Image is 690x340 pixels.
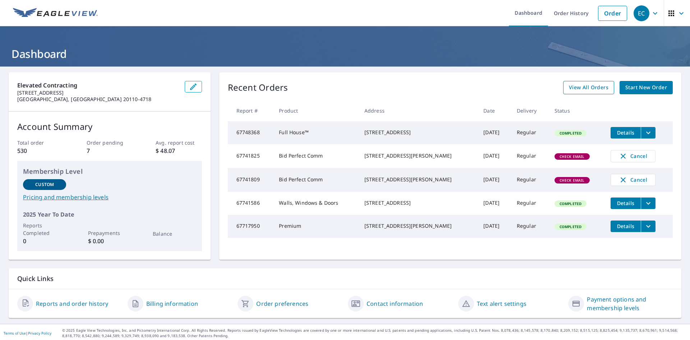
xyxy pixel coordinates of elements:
[478,168,511,192] td: [DATE]
[563,81,614,94] a: View All Orders
[625,83,667,92] span: Start New Order
[23,167,196,176] p: Membership Level
[87,146,133,155] p: 7
[9,46,681,61] h1: Dashboard
[364,129,472,136] div: [STREET_ADDRESS]
[364,176,472,183] div: [STREET_ADDRESS][PERSON_NAME]
[511,192,549,215] td: Regular
[88,237,131,245] p: $ 0.00
[641,198,655,209] button: filesDropdownBtn-67741586
[36,299,108,308] a: Reports and order history
[23,237,66,245] p: 0
[359,100,478,121] th: Address
[23,193,196,201] a: Pricing and membership levels
[641,127,655,139] button: filesDropdownBtn-67748368
[615,223,636,230] span: Details
[4,331,26,336] a: Terms of Use
[13,8,98,19] img: EV Logo
[641,221,655,232] button: filesDropdownBtn-67717950
[511,100,549,121] th: Delivery
[273,144,359,168] td: Bid Perfect Comm
[273,192,359,215] td: Walls, Windows & Doors
[228,100,273,121] th: Report #
[35,181,54,188] p: Custom
[478,121,511,144] td: [DATE]
[228,192,273,215] td: 67741586
[478,144,511,168] td: [DATE]
[511,121,549,144] td: Regular
[228,81,288,94] p: Recent Orders
[477,299,526,308] a: Text alert settings
[478,100,511,121] th: Date
[17,274,673,283] p: Quick Links
[88,229,131,237] p: Prepayments
[511,168,549,192] td: Regular
[228,121,273,144] td: 67748368
[17,81,179,90] p: Elevated Contracting
[153,230,196,237] p: Balance
[17,90,179,96] p: [STREET_ADDRESS]
[228,144,273,168] td: 67741825
[367,299,423,308] a: Contact information
[618,176,648,184] span: Cancel
[273,100,359,121] th: Product
[273,215,359,238] td: Premium
[478,215,511,238] td: [DATE]
[555,178,589,183] span: Check Email
[511,144,549,168] td: Regular
[618,152,648,160] span: Cancel
[611,150,655,162] button: Cancel
[511,215,549,238] td: Regular
[555,201,586,206] span: Completed
[555,131,586,136] span: Completed
[478,192,511,215] td: [DATE]
[228,215,273,238] td: 67717950
[549,100,605,121] th: Status
[620,81,673,94] a: Start New Order
[62,328,686,339] p: © 2025 Eagle View Technologies, Inc. and Pictometry International Corp. All Rights Reserved. Repo...
[615,200,636,207] span: Details
[156,139,202,146] p: Avg. report cost
[634,5,649,21] div: EC
[17,96,179,103] p: [GEOGRAPHIC_DATA], [GEOGRAPHIC_DATA] 20110-4718
[228,168,273,192] td: 67741809
[23,222,66,237] p: Reports Completed
[364,152,472,159] div: [STREET_ADDRESS][PERSON_NAME]
[569,83,608,92] span: View All Orders
[598,6,627,21] a: Order
[256,299,308,308] a: Order preferences
[17,120,202,133] p: Account Summary
[17,146,63,155] p: 530
[156,146,202,155] p: $ 48.07
[611,174,655,186] button: Cancel
[364,199,472,207] div: [STREET_ADDRESS]
[4,331,51,335] p: |
[611,198,641,209] button: detailsBtn-67741586
[615,129,636,136] span: Details
[587,295,673,312] a: Payment options and membership levels
[611,221,641,232] button: detailsBtn-67717950
[555,154,589,159] span: Check Email
[364,222,472,230] div: [STREET_ADDRESS][PERSON_NAME]
[146,299,198,308] a: Billing information
[273,168,359,192] td: Bid Perfect Comm
[611,127,641,139] button: detailsBtn-67748368
[87,139,133,146] p: Order pending
[23,210,196,219] p: 2025 Year To Date
[28,331,51,336] a: Privacy Policy
[555,224,586,229] span: Completed
[273,121,359,144] td: Full House™
[17,139,63,146] p: Total order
